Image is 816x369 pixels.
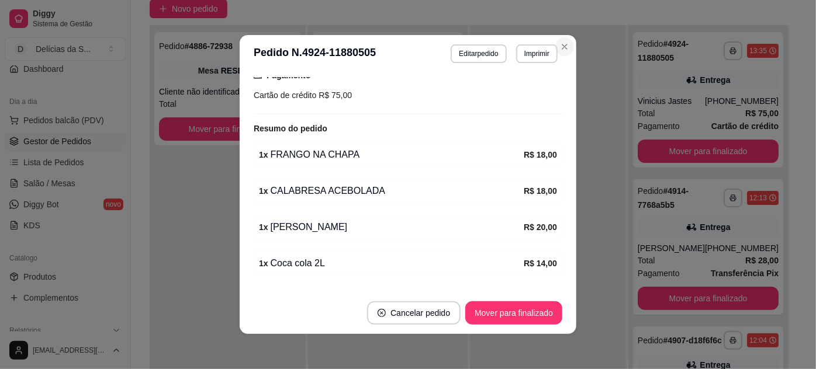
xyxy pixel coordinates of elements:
[259,222,268,232] strong: 1 x
[524,150,557,159] strong: R$ 18,00
[378,309,386,317] span: close-circle
[259,256,524,270] div: Coca cola 2L
[524,186,557,196] strong: R$ 18,00
[555,37,574,56] button: Close
[259,220,524,234] div: [PERSON_NAME]
[259,259,268,268] strong: 1 x
[465,301,562,325] button: Mover para finalizado
[259,150,268,159] strong: 1 x
[524,222,557,232] strong: R$ 20,00
[524,259,557,268] strong: R$ 14,00
[254,44,376,63] h3: Pedido N. 4924-11880505
[254,124,327,133] strong: Resumo do pedido
[367,301,461,325] button: close-circleCancelar pedido
[516,44,558,63] button: Imprimir
[259,184,524,198] div: CALABRESA ACEBOLADA
[451,44,506,63] button: Editarpedido
[259,148,524,162] div: FRANGO NA CHAPA
[259,186,268,196] strong: 1 x
[316,90,352,100] span: R$ 75,00
[254,90,316,100] span: Cartão de crédito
